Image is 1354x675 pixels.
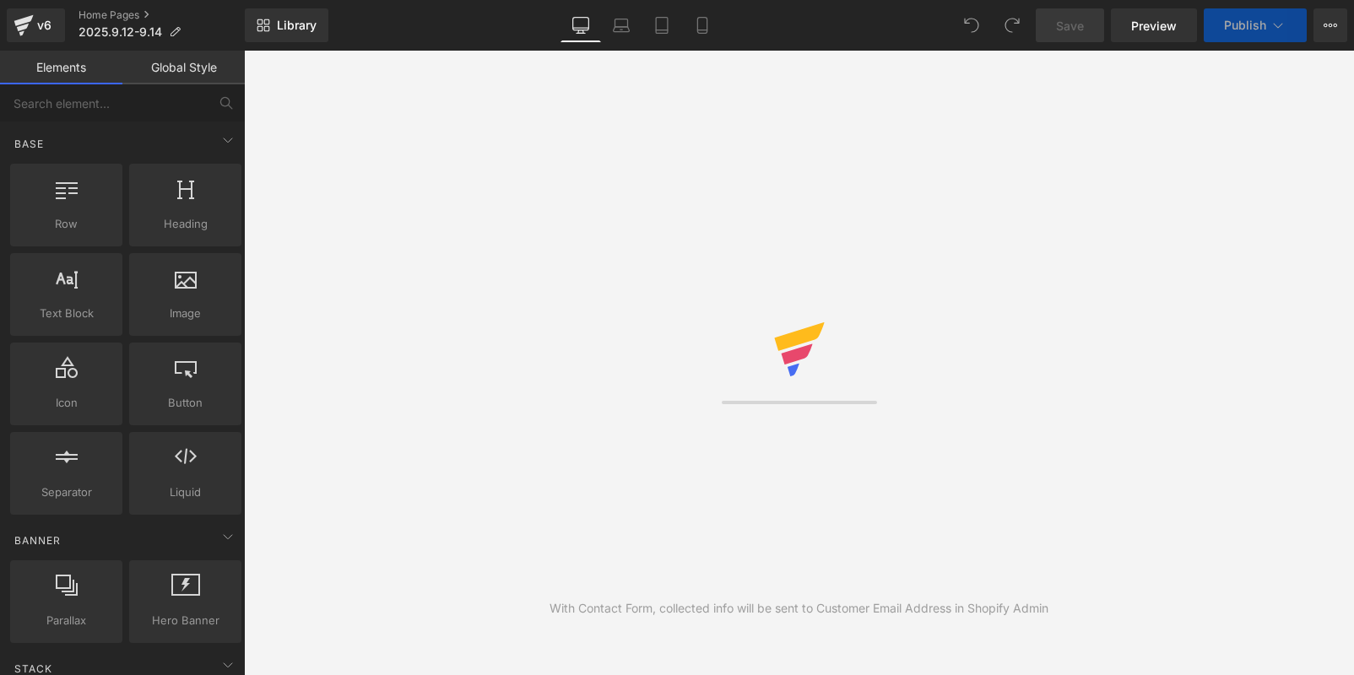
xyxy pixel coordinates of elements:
div: v6 [34,14,55,36]
a: Tablet [642,8,682,42]
span: Heading [134,215,236,233]
span: Banner [13,532,62,548]
span: Publish [1224,19,1266,32]
span: Liquid [134,483,236,501]
span: Icon [15,394,117,412]
div: With Contact Form, collected info will be sent to Customer Email Address in Shopify Admin [550,599,1048,618]
a: Home Pages [79,8,245,22]
span: Text Block [15,305,117,322]
span: 2025.9.12-9.14 [79,25,162,39]
span: Base [13,136,46,152]
a: Preview [1111,8,1197,42]
span: Preview [1131,17,1177,35]
a: Global Style [122,51,245,84]
a: Desktop [561,8,601,42]
button: More [1313,8,1347,42]
span: Save [1056,17,1084,35]
button: Undo [955,8,988,42]
span: Separator [15,483,117,501]
a: New Library [245,8,328,42]
button: Redo [995,8,1029,42]
a: Mobile [682,8,723,42]
a: Laptop [601,8,642,42]
span: Library [277,18,317,33]
button: Publish [1204,8,1307,42]
span: Button [134,394,236,412]
a: v6 [7,8,65,42]
span: Row [15,215,117,233]
span: Hero Banner [134,612,236,629]
span: Image [134,305,236,322]
span: Parallax [15,612,117,629]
